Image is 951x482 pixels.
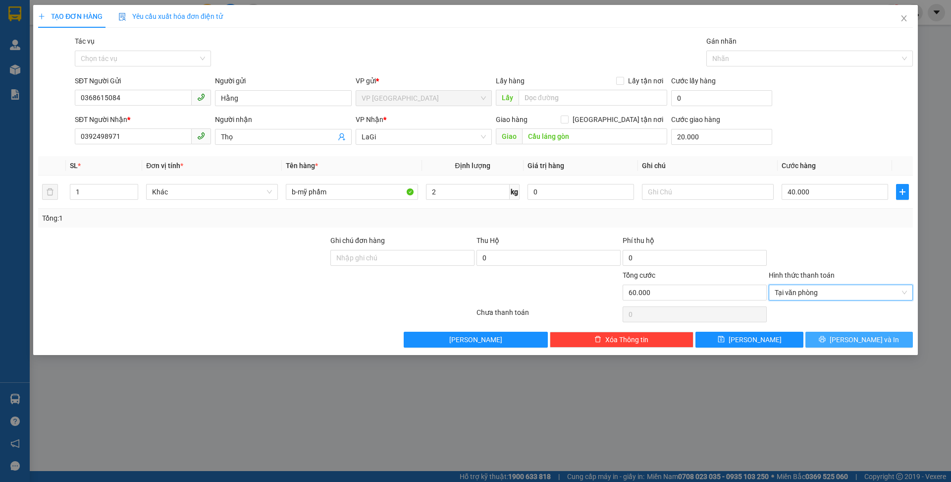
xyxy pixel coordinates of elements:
[695,332,803,348] button: save[PERSON_NAME]
[146,162,183,170] span: Đơn vị tính
[38,13,45,20] span: plus
[215,114,351,125] div: Người nhận
[362,91,486,106] span: VP Thủ Đức
[22,71,66,80] span: 0765542741
[896,184,909,200] button: plus
[4,71,66,80] span: SĐT:
[286,184,418,200] input: VD: Bàn, Ghế
[496,90,519,106] span: Lấy
[890,5,918,33] button: Close
[819,336,826,344] span: printer
[455,162,490,170] span: Định lượng
[528,162,564,170] span: Giá trị hàng
[623,271,655,279] span: Tổng cước
[38,12,103,20] span: TẠO ĐƠN HÀNG
[594,336,601,344] span: delete
[42,184,58,200] button: delete
[775,285,907,300] span: Tại văn phòng
[18,60,40,69] span: quyên
[356,75,492,86] div: VP gửi
[330,237,385,244] label: Ghi chú đơn hàng
[624,75,667,86] span: Lấy tận nơi
[338,133,346,141] span: user-add
[900,14,908,22] span: close
[152,184,272,199] span: Khác
[70,162,78,170] span: SL
[90,33,109,44] span: LaGi
[215,75,351,86] div: Người gửi
[550,332,694,348] button: deleteXóa Thông tin
[718,336,725,344] span: save
[671,129,772,145] input: Cước giao hàng
[496,77,525,85] span: Lấy hàng
[197,93,205,101] span: phone
[55,10,144,32] span: VP [GEOGRAPHIC_DATA]
[496,128,522,144] span: Giao
[75,75,211,86] div: SĐT Người Gửi
[510,184,520,200] span: kg
[569,114,667,125] span: [GEOGRAPHIC_DATA] tận nơi
[356,116,383,123] span: VP Nhận
[404,332,548,348] button: [PERSON_NAME]
[638,156,778,176] th: Ghi chú
[830,334,899,345] span: [PERSON_NAME] và In
[782,162,816,170] span: Cước hàng
[197,132,205,140] span: phone
[42,213,367,224] div: Tổng: 1
[496,116,528,123] span: Giao hàng
[449,334,502,345] span: [PERSON_NAME]
[706,37,737,45] label: Gán nhãn
[4,60,144,69] p: Gửi:
[4,37,35,56] span: 08:47:02 [DATE]
[769,271,835,279] label: Hình thức thanh toán
[605,334,648,345] span: Xóa Thông tin
[528,184,634,200] input: 0
[4,13,44,35] strong: Phiếu gửi hàng
[623,235,767,250] div: Phí thu hộ
[475,307,622,324] div: Chưa thanh toán
[362,129,486,144] span: LaGi
[519,90,667,106] input: Dọc đường
[671,77,716,85] label: Cước lấy hàng
[476,237,499,244] span: Thu Hộ
[897,188,908,196] span: plus
[642,184,774,200] input: Ghi Chú
[330,250,475,266] input: Ghi chú đơn hàng
[286,162,318,170] span: Tên hàng
[805,332,913,348] button: printer[PERSON_NAME] và In
[75,114,211,125] div: SĐT Người Nhận
[729,334,782,345] span: [PERSON_NAME]
[671,90,772,106] input: Cước lấy hàng
[671,116,720,123] label: Cước giao hàng
[118,12,223,20] span: Yêu cầu xuất hóa đơn điện tử
[118,13,126,21] img: icon
[522,128,667,144] input: Dọc đường
[75,37,95,45] label: Tác vụ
